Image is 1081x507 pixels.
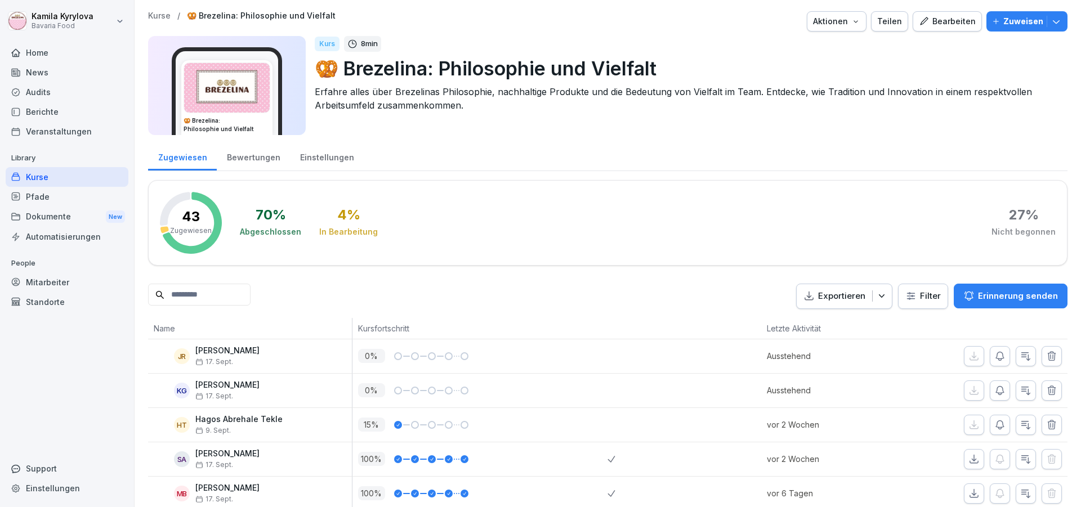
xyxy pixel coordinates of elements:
[106,210,125,223] div: New
[170,226,212,236] p: Zugewiesen
[818,290,865,303] p: Exportieren
[6,102,128,122] a: Berichte
[174,417,190,433] div: HT
[315,85,1058,112] p: Erfahre alles über Brezelinas Philosophie, nachhaltige Produkte und die Bedeutung von Vielfalt im...
[195,392,233,400] span: 17. Sept.
[807,11,866,32] button: Aktionen
[1009,208,1039,222] div: 27 %
[177,11,180,21] p: /
[358,322,602,334] p: Kursfortschritt
[315,54,1058,83] p: 🥨 Brezelina: Philosophie und Vielfalt
[256,208,286,222] div: 70 %
[358,349,385,363] p: 0 %
[6,167,128,187] a: Kurse
[174,486,190,501] div: MB
[154,322,346,334] p: Name
[32,22,93,30] p: Bavaria Food
[174,451,190,467] div: SA
[6,254,128,272] p: People
[337,208,360,222] div: 4 %
[195,495,233,503] span: 17. Sept.
[195,449,260,459] p: [PERSON_NAME]
[954,284,1067,308] button: Erinnerung senden
[913,11,982,32] button: Bearbeiten
[361,38,378,50] p: 8 min
[217,142,290,171] a: Bewertungen
[991,226,1056,237] div: Nicht begonnen
[174,348,190,364] div: JR
[358,383,385,397] p: 0 %
[767,487,889,499] p: vor 6 Tagen
[184,63,270,113] img: fkzffi32ddptk8ye5fwms4as.png
[767,384,889,396] p: Ausstehend
[767,350,889,362] p: Ausstehend
[796,284,892,309] button: Exportieren
[6,207,128,227] a: DokumenteNew
[182,210,200,223] p: 43
[195,346,260,356] p: [PERSON_NAME]
[6,43,128,62] a: Home
[319,226,378,237] div: In Bearbeitung
[6,187,128,207] a: Pfade
[195,415,283,424] p: Hagos Abrehale Tekle
[32,12,93,21] p: Kamila Kyrylova
[6,272,128,292] a: Mitarbeiter
[919,15,976,28] div: Bearbeiten
[6,149,128,167] p: Library
[6,207,128,227] div: Dokumente
[195,483,260,493] p: [PERSON_NAME]
[148,11,171,21] a: Kurse
[899,284,948,308] button: Filter
[6,122,128,141] a: Veranstaltungen
[6,478,128,498] a: Einstellungen
[358,486,385,500] p: 100 %
[6,82,128,102] a: Audits
[767,453,889,465] p: vor 2 Wochen
[358,418,385,432] p: 15 %
[195,427,231,434] span: 9. Sept.
[978,290,1058,302] p: Erinnerung senden
[871,11,908,32] button: Teilen
[6,227,128,246] a: Automatisierungen
[358,452,385,466] p: 100 %
[187,11,336,21] a: 🥨 Brezelina: Philosophie und Vielfalt
[767,419,889,430] p: vor 2 Wochen
[195,358,233,366] span: 17. Sept.
[195,380,260,390] p: [PERSON_NAME]
[184,116,270,133] h3: 🥨 Brezelina: Philosophie und Vielfalt
[813,15,860,28] div: Aktionen
[240,226,301,237] div: Abgeschlossen
[905,290,941,302] div: Filter
[290,142,364,171] a: Einstellungen
[6,292,128,312] a: Standorte
[986,11,1067,32] button: Zuweisen
[6,62,128,82] a: News
[195,461,233,469] span: 17. Sept.
[1003,15,1043,28] p: Zuweisen
[148,142,217,171] a: Zugewiesen
[6,459,128,478] div: Support
[315,37,340,51] div: Kurs
[767,322,883,334] p: Letzte Aktivität
[174,383,190,398] div: KG
[877,15,902,28] div: Teilen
